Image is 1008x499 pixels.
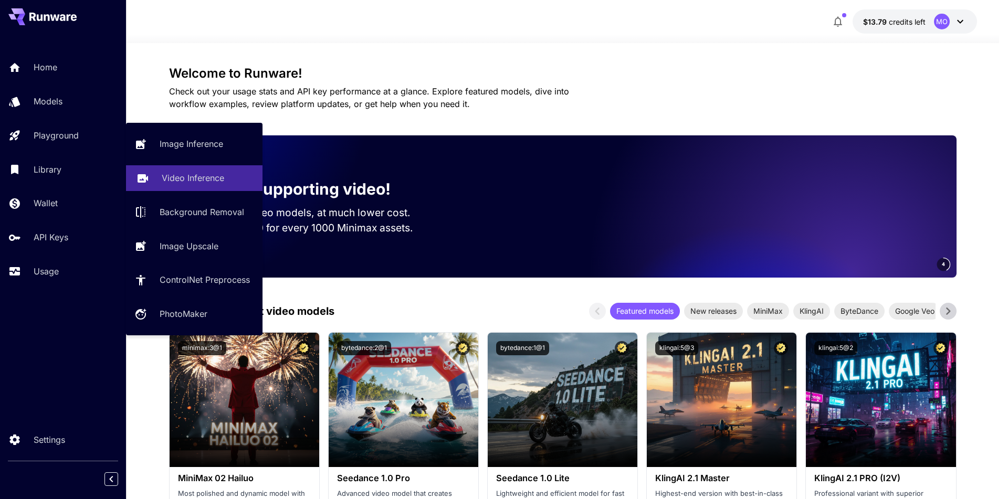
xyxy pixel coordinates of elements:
[178,473,311,483] h3: MiniMax 02 Hailuo
[337,473,470,483] h3: Seedance 1.0 Pro
[126,131,262,157] a: Image Inference
[186,220,430,236] p: Save up to $350 for every 1000 Minimax assets.
[853,9,977,34] button: $13.7922
[747,305,789,316] span: MiniMax
[160,206,244,218] p: Background Removal
[774,341,788,355] button: Certified Model – Vetted for best performance and includes a commercial license.
[863,17,889,26] span: $13.79
[160,273,250,286] p: ControlNet Preprocess
[655,473,788,483] h3: KlingAI 2.1 Master
[34,61,57,73] p: Home
[655,341,698,355] button: klingai:5@3
[186,205,430,220] p: Run the best video models, at much lower cost.
[647,333,796,467] img: alt
[684,305,743,316] span: New releases
[104,472,118,486] button: Collapse sidebar
[162,172,224,184] p: Video Inference
[160,307,207,320] p: PhotoMaker
[942,260,945,268] span: 4
[610,305,680,316] span: Featured models
[933,341,948,355] button: Certified Model – Vetted for best performance and includes a commercial license.
[169,86,569,109] span: Check out your usage stats and API key performance at a glance. Explore featured models, dive int...
[126,165,262,191] a: Video Inference
[34,265,59,278] p: Usage
[178,341,226,355] button: minimax:3@1
[126,199,262,225] a: Background Removal
[34,163,61,176] p: Library
[863,16,926,27] div: $13.7922
[488,333,637,467] img: alt
[615,341,629,355] button: Certified Model – Vetted for best performance and includes a commercial license.
[215,177,391,201] p: Now supporting video!
[169,66,957,81] h3: Welcome to Runware!
[126,301,262,327] a: PhotoMaker
[337,341,391,355] button: bytedance:2@1
[814,473,947,483] h3: KlingAI 2.1 PRO (I2V)
[889,17,926,26] span: credits left
[814,341,857,355] button: klingai:5@2
[496,473,629,483] h3: Seedance 1.0 Lite
[456,341,470,355] button: Certified Model – Vetted for best performance and includes a commercial license.
[297,341,311,355] button: Certified Model – Vetted for best performance and includes a commercial license.
[160,137,223,150] p: Image Inference
[112,470,126,489] div: Collapse sidebar
[34,231,68,243] p: API Keys
[329,333,478,467] img: alt
[34,95,62,108] p: Models
[496,341,549,355] button: bytedance:1@1
[170,333,319,467] img: alt
[34,129,79,142] p: Playground
[34,433,65,446] p: Settings
[126,267,262,293] a: ControlNet Preprocess
[834,305,885,316] span: ByteDance
[806,333,955,467] img: alt
[793,305,830,316] span: KlingAI
[934,14,950,29] div: MO
[160,240,218,252] p: Image Upscale
[889,305,941,316] span: Google Veo
[34,197,58,209] p: Wallet
[126,233,262,259] a: Image Upscale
